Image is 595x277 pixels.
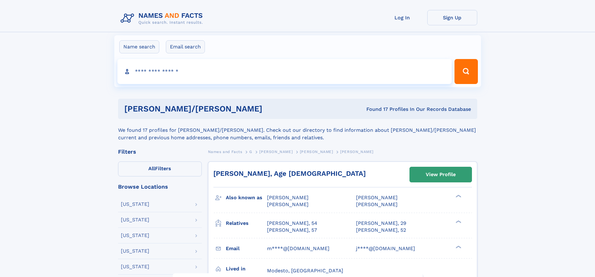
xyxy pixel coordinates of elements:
[267,227,317,234] a: [PERSON_NAME], 57
[121,249,149,254] div: [US_STATE]
[249,150,252,154] span: G
[267,201,309,207] span: [PERSON_NAME]
[118,119,477,141] div: We found 17 profiles for [PERSON_NAME]/[PERSON_NAME]. Check out our directory to find information...
[426,167,456,182] div: View Profile
[427,10,477,25] a: Sign Up
[267,268,343,274] span: Modesto, [GEOGRAPHIC_DATA]
[259,150,293,154] span: [PERSON_NAME]
[166,40,205,53] label: Email search
[340,150,374,154] span: [PERSON_NAME]
[410,167,472,182] a: View Profile
[121,233,149,238] div: [US_STATE]
[356,227,406,234] a: [PERSON_NAME], 52
[118,10,208,27] img: Logo Names and Facts
[117,59,452,84] input: search input
[267,220,317,227] a: [PERSON_NAME], 54
[314,106,471,113] div: Found 17 Profiles In Our Records Database
[454,220,462,224] div: ❯
[267,195,309,200] span: [PERSON_NAME]
[124,105,315,113] h1: [PERSON_NAME]/[PERSON_NAME]
[377,10,427,25] a: Log In
[454,59,478,84] button: Search Button
[356,220,406,227] a: [PERSON_NAME], 29
[118,184,202,190] div: Browse Locations
[118,161,202,176] label: Filters
[300,150,333,154] span: [PERSON_NAME]
[249,148,252,156] a: G
[121,202,149,207] div: [US_STATE]
[259,148,293,156] a: [PERSON_NAME]
[300,148,333,156] a: [PERSON_NAME]
[118,149,202,155] div: Filters
[454,194,462,198] div: ❯
[213,170,366,177] a: [PERSON_NAME], Age [DEMOGRAPHIC_DATA]
[226,243,267,254] h3: Email
[356,195,398,200] span: [PERSON_NAME]
[119,40,159,53] label: Name search
[356,201,398,207] span: [PERSON_NAME]
[454,245,462,249] div: ❯
[226,192,267,203] h3: Also known as
[208,148,242,156] a: Names and Facts
[226,218,267,229] h3: Relatives
[121,217,149,222] div: [US_STATE]
[226,264,267,274] h3: Lived in
[148,166,155,171] span: All
[121,264,149,269] div: [US_STATE]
